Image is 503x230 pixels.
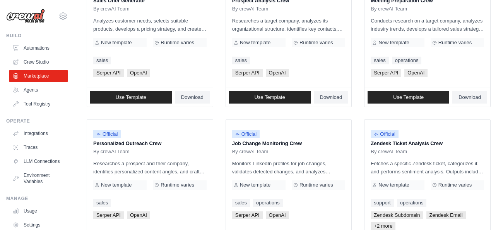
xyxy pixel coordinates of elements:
span: OpenAI [127,69,150,77]
span: By crewAI Team [371,149,407,155]
p: Analyzes customer needs, selects suitable products, develops a pricing strategy, and creates a co... [93,17,207,33]
a: Integrations [9,127,68,140]
a: Download [175,91,210,104]
a: Use Template [229,91,311,104]
span: Official [93,130,121,138]
span: New template [378,40,409,46]
p: Job Change Monitoring Crew [232,140,346,147]
span: Runtime varies [161,182,194,188]
span: Download [459,94,481,100]
span: By crewAI Team [371,6,407,12]
span: By crewAI Team [232,149,269,155]
a: Download [452,91,487,104]
a: Marketplace [9,70,68,82]
span: New template [378,182,409,188]
p: Conducts research on a target company, analyzes industry trends, develops a tailored sales strate... [371,17,484,33]
a: sales [232,199,250,207]
a: Crew Studio [9,56,68,68]
a: LLM Connections [9,155,68,168]
span: +2 more [371,222,395,230]
a: Use Template [368,91,449,104]
span: Runtime varies [299,40,333,46]
div: Operate [6,118,68,124]
a: Environment Variables [9,169,68,188]
span: Official [232,130,260,138]
span: By crewAI Team [93,6,130,12]
a: Tool Registry [9,98,68,110]
p: Researches a target company, analyzes its organizational structure, identifies key contacts, and ... [232,17,346,33]
img: Logo [6,9,45,24]
span: New template [240,40,270,46]
span: By crewAI Team [232,6,269,12]
span: Official [371,130,399,138]
span: OpenAI [266,211,289,219]
a: Use Template [90,91,172,104]
span: OpenAI [266,69,289,77]
a: Agents [9,84,68,96]
span: New template [101,182,132,188]
span: Runtime varies [438,182,472,188]
a: Automations [9,42,68,54]
span: Use Template [116,94,146,100]
span: Use Template [393,94,424,100]
span: Download [320,94,342,100]
span: New template [240,182,270,188]
span: Use Template [254,94,285,100]
span: New template [101,40,132,46]
span: Serper API [232,69,263,77]
span: Serper API [93,69,124,77]
p: Zendesk Ticket Analysis Crew [371,140,484,147]
a: Traces [9,141,68,154]
span: Zendesk Email [426,211,466,219]
span: By crewAI Team [93,149,130,155]
a: sales [93,199,111,207]
div: Build [6,33,68,39]
span: Serper API [371,69,401,77]
iframe: Chat Widget [464,193,503,230]
span: OpenAI [404,69,428,77]
a: operations [392,57,422,64]
p: Personalized Outreach Crew [93,140,207,147]
a: sales [371,57,388,64]
span: Runtime varies [299,182,333,188]
a: operations [397,199,427,207]
span: Serper API [232,211,263,219]
span: Download [181,94,204,100]
p: Monitors LinkedIn profiles for job changes, validates detected changes, and analyzes opportunitie... [232,159,346,176]
a: Usage [9,205,68,217]
span: Runtime varies [161,40,194,46]
a: Download [314,91,349,104]
a: sales [232,57,250,64]
span: OpenAI [127,211,150,219]
p: Researches a prospect and their company, identifies personalized content angles, and crafts a tai... [93,159,207,176]
p: Fetches a specific Zendesk ticket, categorizes it, and performs sentiment analysis. Outputs inclu... [371,159,484,176]
span: Serper API [93,211,124,219]
span: Zendesk Subdomain [371,211,423,219]
span: Runtime varies [438,40,472,46]
a: sales [93,57,111,64]
a: operations [253,199,283,207]
div: Manage [6,195,68,202]
a: support [371,199,394,207]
